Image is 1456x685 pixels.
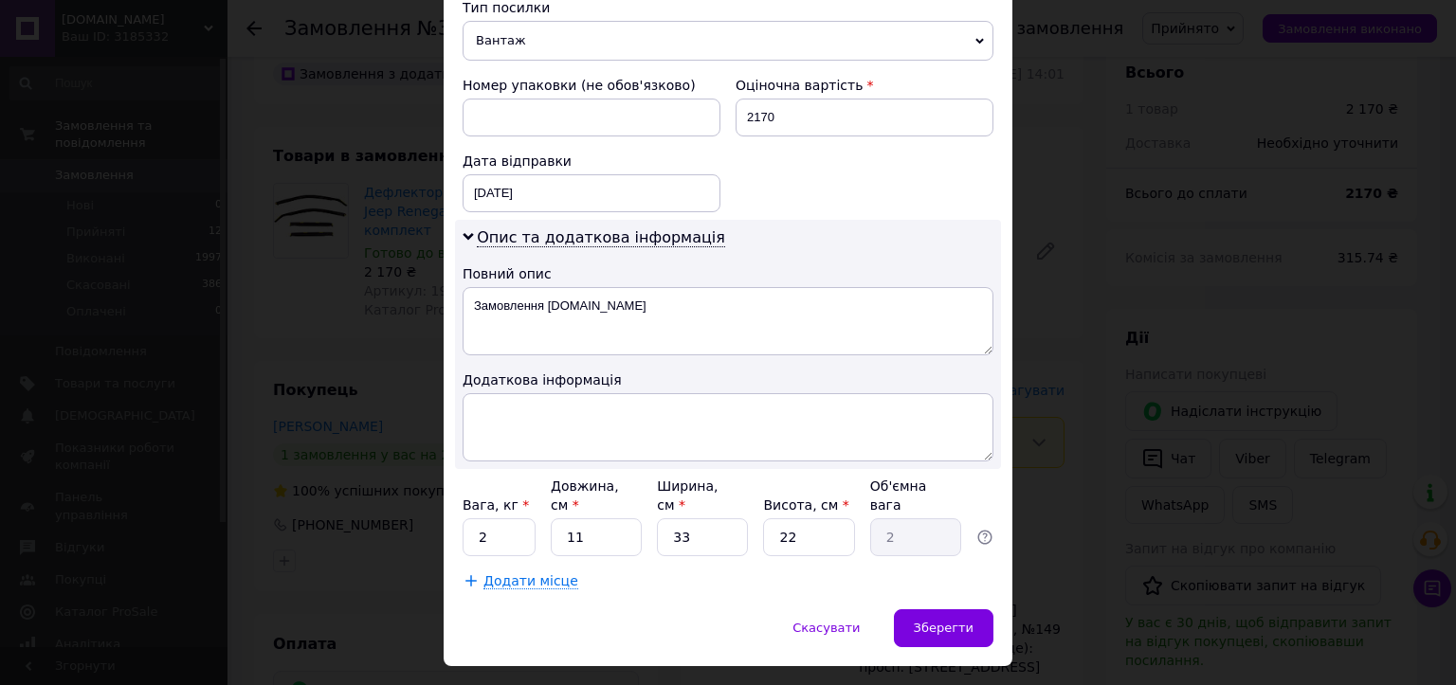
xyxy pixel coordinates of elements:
label: Довжина, см [551,478,619,513]
span: Опис та додаткова інформація [477,228,725,247]
div: Додаткова інформація [463,370,993,389]
label: Висота, см [763,497,848,513]
label: Ширина, см [657,478,718,513]
div: Об'ємна вага [870,477,961,514]
div: Дата відправки [463,152,720,171]
span: Скасувати [792,621,860,635]
div: Повний опис [463,264,993,283]
textarea: Замовлення [DOMAIN_NAME] [463,287,993,355]
span: Вантаж [463,21,993,61]
span: Зберегти [914,621,974,635]
span: Додати місце [483,573,578,589]
div: Оціночна вартість [736,76,993,95]
label: Вага, кг [463,497,529,513]
div: Номер упаковки (не обов'язково) [463,76,720,95]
